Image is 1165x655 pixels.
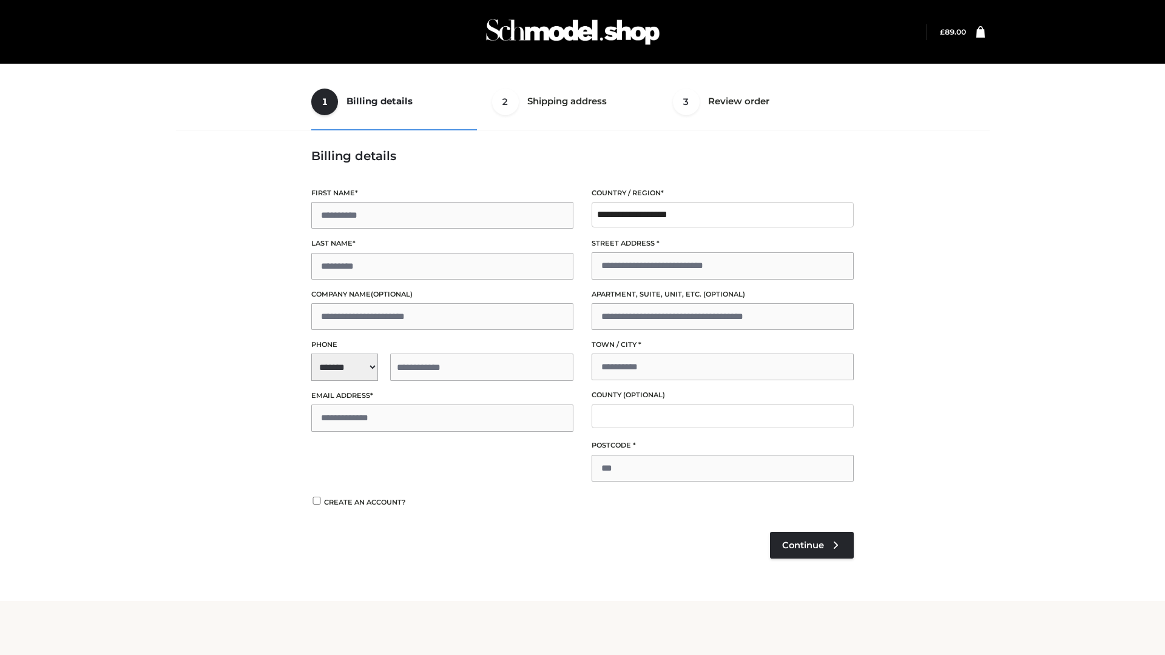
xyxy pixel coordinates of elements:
[592,339,854,351] label: Town / City
[324,498,406,506] span: Create an account?
[782,540,824,551] span: Continue
[703,290,745,298] span: (optional)
[770,532,854,559] a: Continue
[592,187,854,199] label: Country / Region
[311,187,573,199] label: First name
[311,390,573,401] label: Email address
[940,27,945,36] span: £
[592,238,854,249] label: Street address
[311,238,573,249] label: Last name
[371,290,413,298] span: (optional)
[311,149,854,163] h3: Billing details
[623,391,665,399] span: (optional)
[592,389,854,401] label: County
[311,339,573,351] label: Phone
[592,440,854,451] label: Postcode
[940,27,966,36] bdi: 89.00
[592,289,854,300] label: Apartment, suite, unit, etc.
[311,289,573,300] label: Company name
[482,8,664,56] img: Schmodel Admin 964
[940,27,966,36] a: £89.00
[311,497,322,505] input: Create an account?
